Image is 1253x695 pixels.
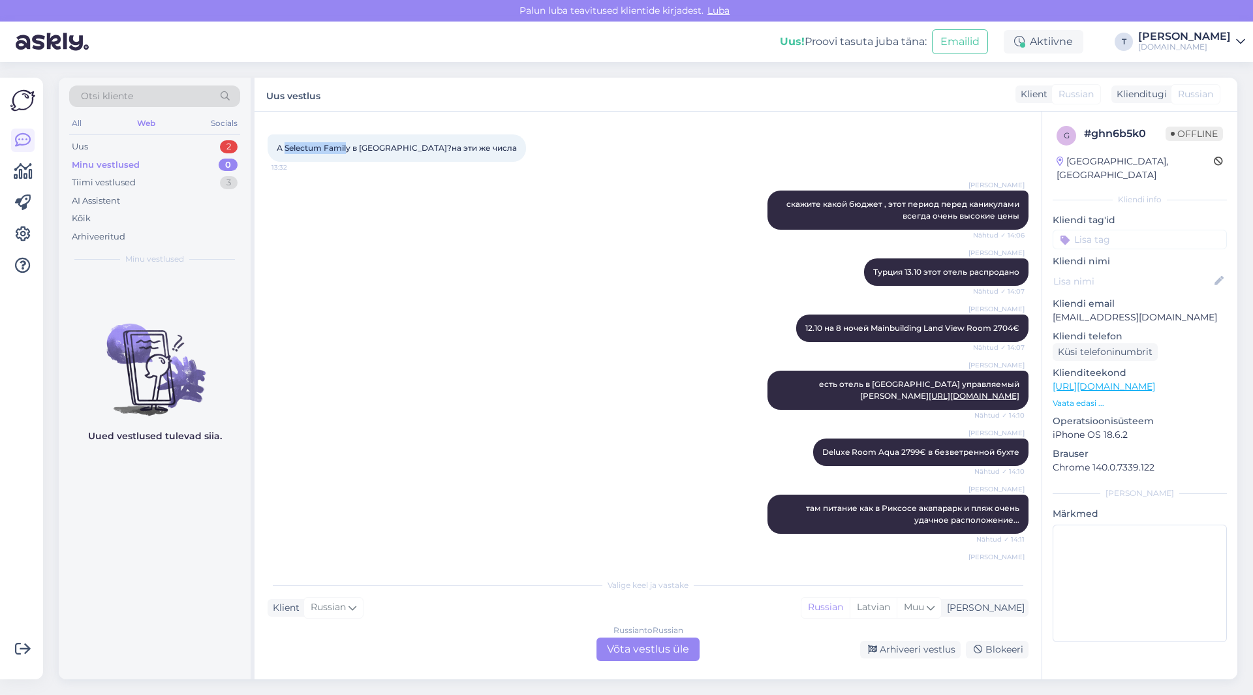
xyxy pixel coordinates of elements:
span: 13:32 [271,162,320,172]
button: Emailid [932,29,988,54]
input: Lisa tag [1053,230,1227,249]
div: Klient [1015,87,1047,101]
div: [PERSON_NAME] [1138,31,1231,42]
div: Blokeeri [966,641,1029,658]
span: Nähtud ✓ 14:10 [974,410,1025,420]
span: Otsi kliente [81,89,133,103]
span: Minu vestlused [125,253,184,265]
div: Aktiivne [1004,30,1083,54]
div: Uus [72,140,88,153]
p: Uued vestlused tulevad siia. [88,429,222,443]
span: Турция 13.10 этот отель распродано [873,267,1019,277]
span: Offline [1166,127,1223,141]
p: Brauser [1053,447,1227,461]
p: Vaata edasi ... [1053,397,1227,409]
div: Küsi telefoninumbrit [1053,343,1158,361]
span: Nähtud ✓ 14:07 [973,286,1025,296]
div: Kõik [72,212,91,225]
p: Kliendi telefon [1053,330,1227,343]
span: Nähtud ✓ 14:06 [973,230,1025,240]
span: [PERSON_NAME] [968,180,1025,190]
div: Valige keel ja vastake [268,579,1029,591]
p: Chrome 140.0.7339.122 [1053,461,1227,474]
span: [PERSON_NAME] [968,552,1025,562]
div: [PERSON_NAME] [942,601,1025,615]
div: Socials [208,115,240,132]
span: g [1064,131,1070,140]
div: Russian to Russian [613,625,683,636]
div: Kliendi info [1053,194,1227,206]
div: Proovi tasuta juba täna: [780,34,927,50]
span: [PERSON_NAME] [968,484,1025,494]
span: Nähtud ✓ 14:10 [974,467,1025,476]
div: 2 [220,140,238,153]
div: [DOMAIN_NAME] [1138,42,1231,52]
label: Uus vestlus [266,85,320,103]
div: Russian [801,598,850,617]
span: там питание как в Риксосе аквпарарк и пляж очень удачное расположение... [806,503,1021,525]
span: Russian [311,600,346,615]
div: Web [134,115,158,132]
div: Klienditugi [1111,87,1167,101]
div: [PERSON_NAME] [1053,487,1227,499]
span: [PERSON_NAME] [968,360,1025,370]
div: Latvian [850,598,897,617]
div: 3 [220,176,238,189]
span: Nähtud ✓ 14:11 [976,534,1025,544]
a: [PERSON_NAME][DOMAIN_NAME] [1138,31,1245,52]
div: Arhiveeritud [72,230,125,243]
div: Arhiveeri vestlus [860,641,961,658]
div: [GEOGRAPHIC_DATA], [GEOGRAPHIC_DATA] [1057,155,1214,182]
span: Muu [904,601,924,613]
span: Deluxe Room Aqua 2799€ в безветренной бухте [822,447,1019,457]
span: Luba [704,5,734,16]
span: [PERSON_NAME] [968,248,1025,258]
div: All [69,115,84,132]
p: Märkmed [1053,507,1227,521]
div: Tiimi vestlused [72,176,136,189]
div: Klient [268,601,300,615]
div: T [1115,33,1133,51]
p: Operatsioonisüsteem [1053,414,1227,428]
a: [URL][DOMAIN_NAME] [1053,380,1155,392]
div: 0 [219,159,238,172]
a: [URL][DOMAIN_NAME] [929,391,1019,401]
p: Kliendi nimi [1053,255,1227,268]
span: Russian [1059,87,1094,101]
p: Kliendi email [1053,297,1227,311]
p: Kliendi tag'id [1053,213,1227,227]
div: AI Assistent [72,194,120,208]
span: А Selectum Family в [GEOGRAPHIC_DATA]?на эти же числа [277,143,517,153]
span: [PERSON_NAME] [968,428,1025,438]
div: Minu vestlused [72,159,140,172]
img: No chats [59,300,251,418]
div: # ghn6b5k0 [1084,126,1166,142]
span: Nähtud ✓ 14:07 [973,343,1025,352]
span: скажите какой бюджет , этот период перед каникулами всегда очень высокие цены [786,199,1021,221]
span: 12.10 на 8 ночей Mainbuilding Land View Room 2704€ [805,323,1019,333]
b: Uus! [780,35,805,48]
p: [EMAIL_ADDRESS][DOMAIN_NAME] [1053,311,1227,324]
p: Klienditeekond [1053,366,1227,380]
div: Võta vestlus üle [596,638,700,661]
input: Lisa nimi [1053,274,1212,288]
span: Russian [1178,87,1213,101]
span: [PERSON_NAME] [968,304,1025,314]
p: iPhone OS 18.6.2 [1053,428,1227,442]
img: Askly Logo [10,88,35,113]
span: есть отель в [GEOGRAPHIC_DATA] управляемый [PERSON_NAME] [819,379,1021,401]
